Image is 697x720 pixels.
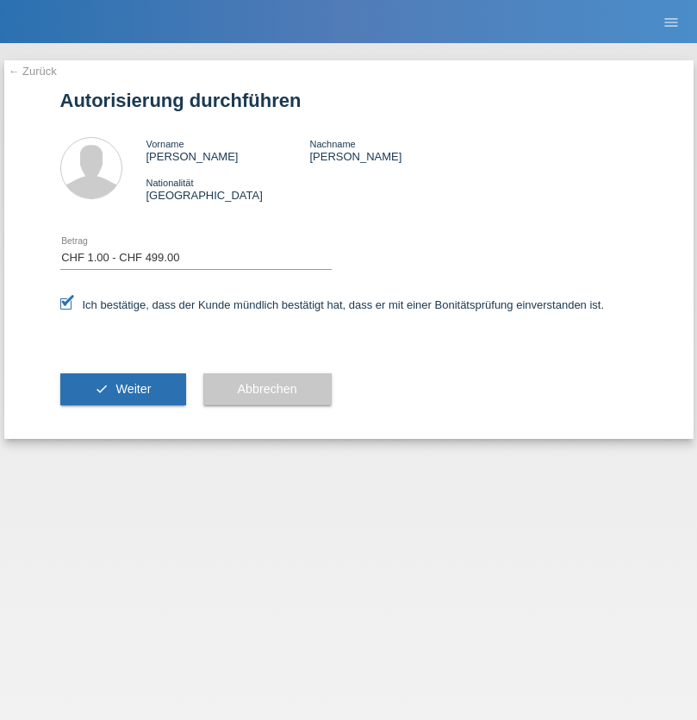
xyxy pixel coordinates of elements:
[60,298,605,311] label: Ich bestätige, dass der Kunde mündlich bestätigt hat, dass er mit einer Bonitätsprüfung einversta...
[238,382,297,396] span: Abbrechen
[146,137,310,163] div: [PERSON_NAME]
[146,139,184,149] span: Vorname
[309,139,355,149] span: Nachname
[9,65,57,78] a: ← Zurück
[663,14,680,31] i: menu
[95,382,109,396] i: check
[60,90,638,111] h1: Autorisierung durchführen
[654,16,688,27] a: menu
[146,176,310,202] div: [GEOGRAPHIC_DATA]
[203,373,332,406] button: Abbrechen
[309,137,473,163] div: [PERSON_NAME]
[115,382,151,396] span: Weiter
[146,178,194,188] span: Nationalität
[60,373,186,406] button: check Weiter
